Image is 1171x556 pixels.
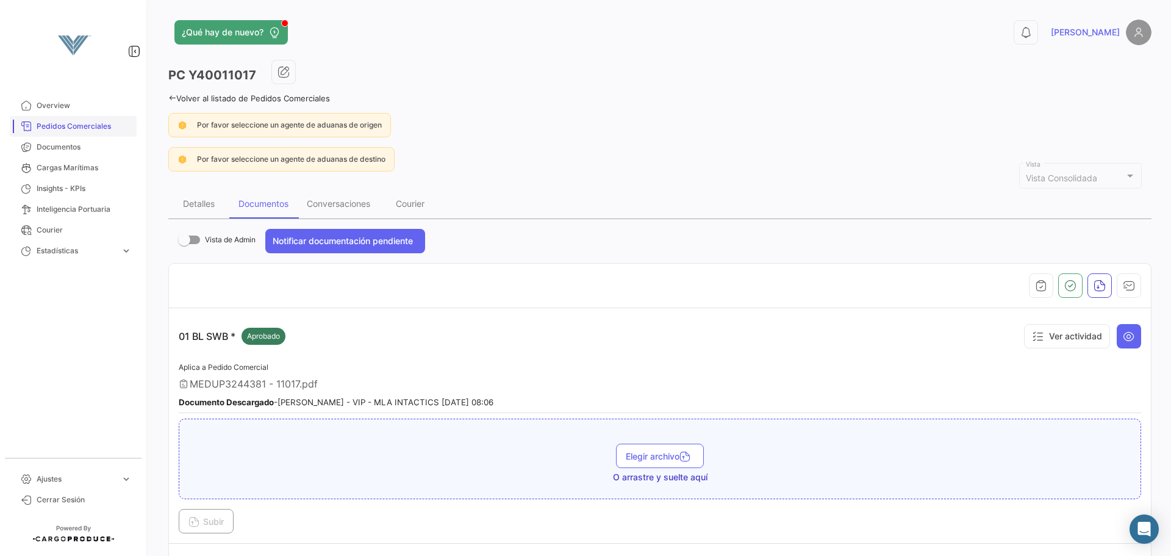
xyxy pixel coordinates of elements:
span: Inteligencia Portuaria [37,204,132,215]
button: Notificar documentación pendiente [265,229,425,253]
span: Aplica a Pedido Comercial [179,363,268,372]
p: 01 BL SWB * [179,328,285,345]
span: Cargas Marítimas [37,162,132,173]
span: Aprobado [247,331,280,342]
button: Elegir archivo [616,444,704,468]
a: Insights - KPIs [10,178,137,199]
div: Conversaciones [307,198,370,209]
span: Subir [188,516,224,527]
span: MEDUP3244381 - 11017.pdf [190,378,318,390]
span: Estadísticas [37,245,116,256]
span: [PERSON_NAME] [1051,26,1120,38]
a: Documentos [10,137,137,157]
button: Ver actividad [1024,324,1110,348]
a: Overview [10,95,137,116]
a: Cargas Marítimas [10,157,137,178]
div: Detalles [183,198,215,209]
small: - [PERSON_NAME] - VIP - MLA INTACTICS [DATE] 08:06 [179,397,493,407]
span: Elegir archivo [626,451,694,461]
span: Documentos [37,142,132,153]
img: vanguard-logo.png [43,15,104,76]
button: ¿Qué hay de nuevo? [174,20,288,45]
b: Documento Descargado [179,397,274,407]
span: ¿Qué hay de nuevo? [182,26,263,38]
div: Abrir Intercom Messenger [1130,514,1159,544]
a: Pedidos Comerciales [10,116,137,137]
h3: PC Y40011017 [168,67,256,84]
span: Por favor seleccione un agente de aduanas de destino [197,154,385,164]
span: Overview [37,100,132,111]
div: Documentos [238,198,288,209]
span: O arrastre y suelte aquí [613,471,707,483]
a: Volver al listado de Pedidos Comerciales [168,93,330,103]
span: expand_more [121,245,132,256]
span: Ajustes [37,474,116,485]
span: Insights - KPIs [37,183,132,194]
button: Subir [179,509,234,533]
span: expand_more [121,474,132,485]
div: Courier [396,198,424,209]
span: Pedidos Comerciales [37,121,132,132]
a: Inteligencia Portuaria [10,199,137,220]
mat-select-trigger: Vista Consolidada [1026,173,1097,183]
span: Por favor seleccione un agente de aduanas de origen [197,120,382,129]
a: Courier [10,220,137,240]
img: placeholder-user.png [1126,20,1151,45]
span: Cerrar Sesión [37,494,132,505]
span: Vista de Admin [205,233,256,247]
span: Courier [37,225,132,236]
